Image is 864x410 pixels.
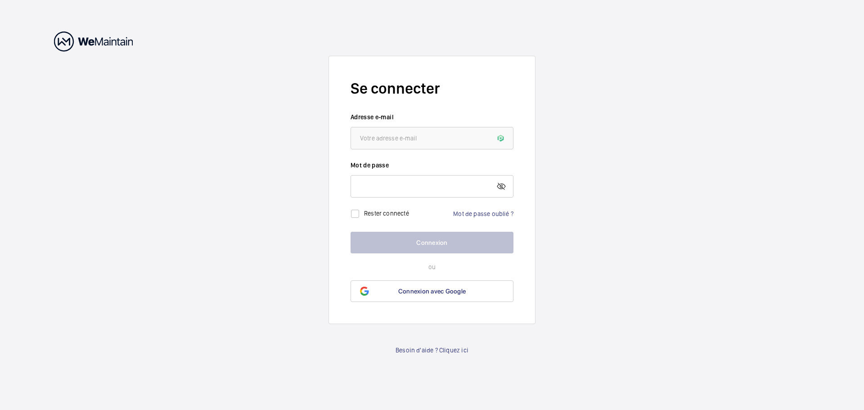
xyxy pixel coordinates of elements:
span: Connexion avec Google [398,288,466,295]
h2: Se connecter [351,78,513,99]
button: Connexion [351,232,513,253]
input: Votre adresse e-mail [351,127,513,149]
label: Mot de passe [351,161,513,170]
p: ou [351,262,513,271]
a: Besoin d'aide ? Cliquez ici [396,346,468,355]
label: Adresse e-mail [351,113,513,122]
label: Rester connecté [364,209,409,216]
a: Mot de passe oublié ? [453,210,513,217]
